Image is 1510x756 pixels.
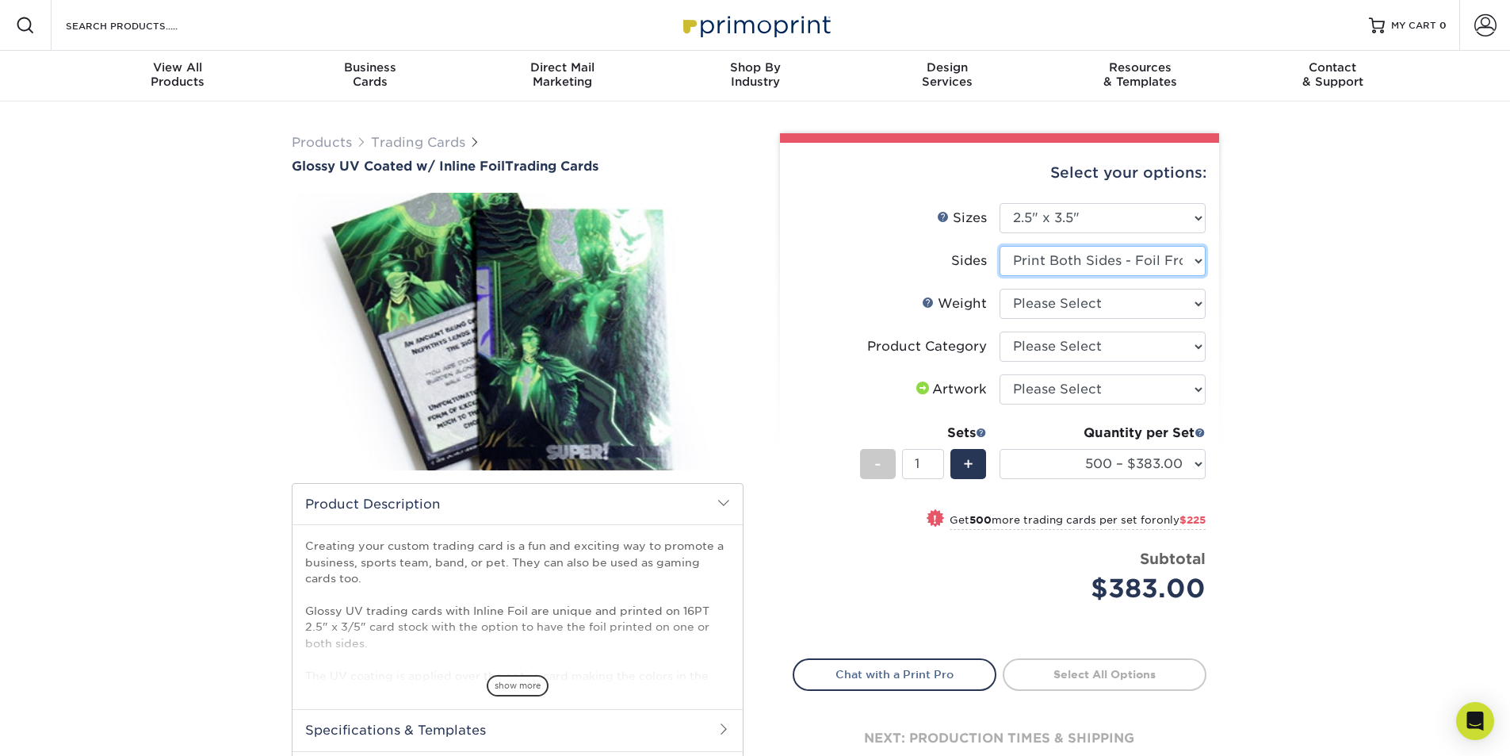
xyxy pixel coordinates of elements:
[292,709,743,750] h2: Specifications & Templates
[1140,550,1206,567] strong: Subtotal
[659,60,851,89] div: Industry
[860,424,987,443] div: Sets
[1456,702,1494,740] div: Open Intercom Messenger
[292,135,352,150] a: Products
[1044,60,1237,89] div: & Templates
[1237,60,1429,75] span: Contact
[969,514,992,526] strong: 500
[292,159,505,174] span: Glossy UV Coated w/ Inline Foil
[1179,514,1206,526] span: $225
[305,538,730,716] p: Creating your custom trading card is a fun and exciting way to promote a business, sports team, b...
[466,60,659,89] div: Marketing
[963,452,973,476] span: +
[937,209,987,228] div: Sizes
[82,60,274,89] div: Products
[273,60,466,75] span: Business
[487,675,549,697] span: show more
[1011,570,1206,608] div: $383.00
[273,51,466,102] a: BusinessCards
[1000,424,1206,443] div: Quantity per Set
[851,51,1044,102] a: DesignServices
[82,60,274,75] span: View All
[64,16,219,35] input: SEARCH PRODUCTS.....
[1044,51,1237,102] a: Resources& Templates
[676,8,835,42] img: Primoprint
[851,60,1044,89] div: Services
[292,484,743,524] h2: Product Description
[1156,514,1206,526] span: only
[273,60,466,89] div: Cards
[1044,60,1237,75] span: Resources
[851,60,1044,75] span: Design
[659,60,851,75] span: Shop By
[951,251,987,271] div: Sides
[292,175,744,488] img: Glossy UV Coated w/ Inline Foil 01
[867,337,987,356] div: Product Category
[950,514,1206,530] small: Get more trading cards per set for
[82,51,274,102] a: View AllProducts
[466,60,659,75] span: Direct Mail
[793,143,1206,203] div: Select your options:
[922,294,987,313] div: Weight
[1237,60,1429,89] div: & Support
[659,51,851,102] a: Shop ByIndustry
[933,511,937,528] span: !
[292,159,744,174] a: Glossy UV Coated w/ Inline FoilTrading Cards
[466,51,659,102] a: Direct MailMarketing
[1391,19,1436,33] span: MY CART
[371,135,465,150] a: Trading Cards
[913,380,987,399] div: Artwork
[1439,20,1447,31] span: 0
[1237,51,1429,102] a: Contact& Support
[292,159,744,174] h1: Trading Cards
[874,452,881,476] span: -
[1003,658,1206,690] a: Select All Options
[793,658,996,690] a: Chat with a Print Pro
